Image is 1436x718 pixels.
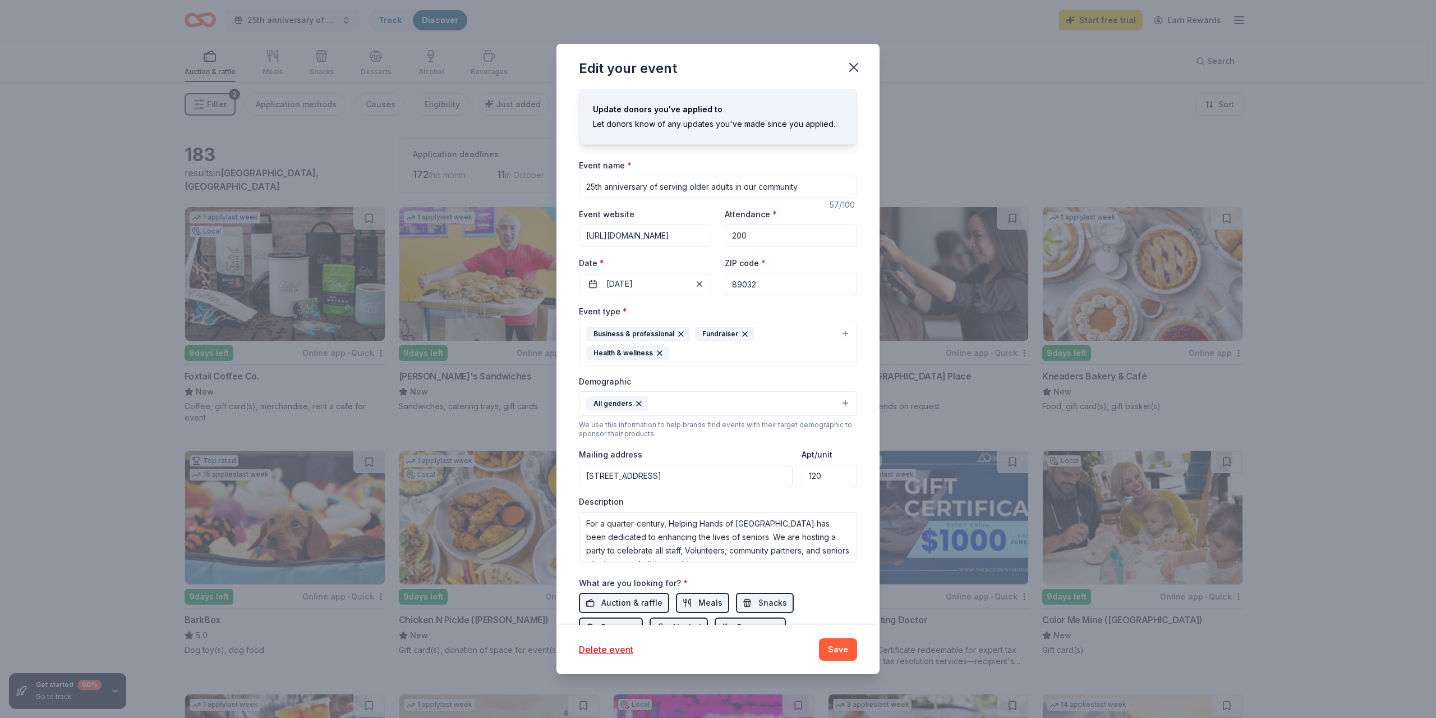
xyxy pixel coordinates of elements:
[725,225,857,247] input: 20
[802,449,832,460] label: Apt/unit
[579,593,669,613] button: Auction & raffle
[579,391,857,416] button: All genders
[758,596,787,610] span: Snacks
[695,327,754,341] div: Fundraiser
[579,496,624,507] label: Description
[579,420,857,438] div: We use this information to help brands find events with their target demographic to sponsor their...
[579,512,857,562] textarea: For a quarter-century, Helping Hands of [GEOGRAPHIC_DATA] has been dedicated to enhancing the liv...
[579,60,677,77] div: Edit your event
[586,346,669,360] div: Health & wellness
[676,593,729,613] button: Meals
[579,258,711,269] label: Date
[593,117,843,131] div: Let donors know of any updates you've made since you applied.
[579,225,711,247] input: https://www...
[586,396,648,411] div: All genders
[601,621,636,634] span: Desserts
[802,465,857,487] input: #
[725,258,766,269] label: ZIP code
[579,176,857,198] input: Spring Fundraiser
[579,376,631,387] label: Demographic
[736,593,794,613] button: Snacks
[579,449,642,460] label: Mailing address
[593,103,843,116] div: Update donors you've applied to
[579,322,857,365] button: Business & professionalFundraiserHealth & wellness
[725,209,777,220] label: Attendance
[737,621,779,634] span: Beverages
[650,618,708,638] button: Alcohol
[725,273,857,295] input: 12345 (U.S. only)
[579,273,711,295] button: [DATE]
[715,618,786,638] button: Beverages
[579,209,634,220] label: Event website
[579,306,627,317] label: Event type
[601,596,662,610] span: Auction & raffle
[698,596,722,610] span: Meals
[830,198,857,212] div: 57 /100
[819,638,857,661] button: Save
[579,643,633,656] button: Delete event
[672,621,701,634] span: Alcohol
[586,327,691,341] div: Business & professional
[579,618,643,638] button: Desserts
[579,578,688,589] label: What are you looking for?
[579,465,793,487] input: Enter a US address
[579,160,632,171] label: Event name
